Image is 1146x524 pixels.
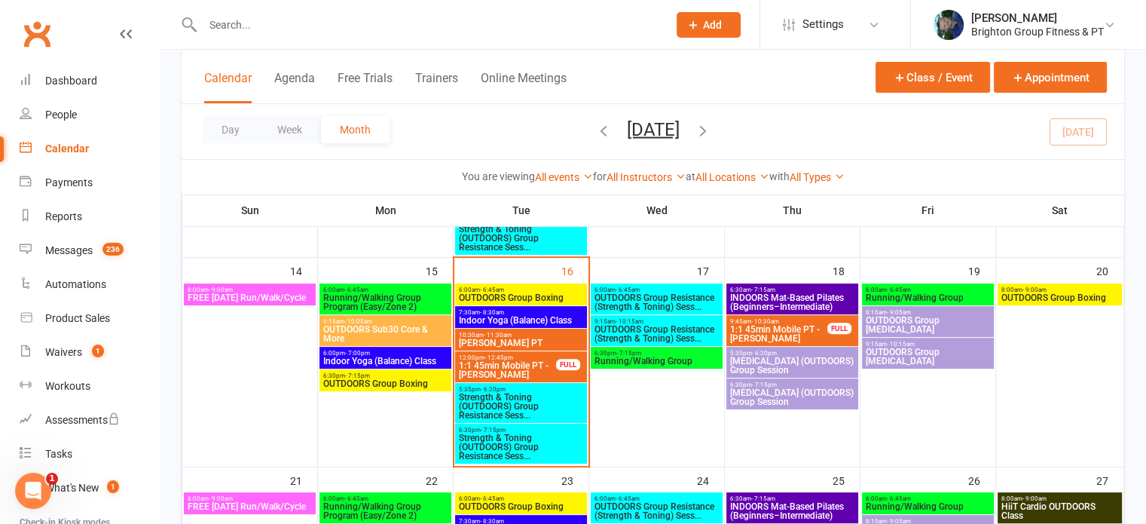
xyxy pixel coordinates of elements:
input: Search... [198,14,657,35]
div: 19 [968,258,995,283]
button: Month [321,116,390,143]
span: - 10:15am [616,318,643,325]
span: 9:45am [729,318,828,325]
span: Running/Walking Group Program (Easy/Zone 2) [322,293,448,311]
div: Messages [45,244,93,256]
span: 5:35pm [729,350,855,357]
span: 1 [46,473,58,485]
a: Calendar [20,132,159,166]
a: What's New1 [20,471,159,505]
span: - 6:45am [344,287,368,293]
th: Sat [996,195,1124,226]
span: 8:15am [865,309,991,316]
a: Clubworx [18,15,56,53]
button: Agenda [274,71,315,103]
span: INDOORS Mat-Based Pilates (Beginners–Intermediate) [729,502,855,520]
span: FREE [DATE] Run/Walk/Cycle [187,293,313,302]
span: OUTDOORS Group Resistance (Strength & Toning) Sess... [594,502,720,520]
button: Week [258,116,321,143]
span: - 10:05am [344,318,372,325]
div: 17 [697,258,724,283]
span: OUTDOORS Group Boxing [322,379,448,388]
span: 6:00am [458,287,584,293]
span: - 6:45am [480,287,504,293]
th: Thu [725,195,860,226]
span: 236 [102,243,124,256]
span: - 9:00am [1022,495,1047,502]
a: Tasks [20,437,159,471]
span: - 6:45am [616,287,640,293]
span: FREE [DATE] Run/Walk/Cycle [187,502,313,511]
span: 8:00am [187,287,313,293]
span: Indoor Yoga (Balance) Class [322,357,448,366]
a: Payments [20,166,159,200]
th: Fri [860,195,996,226]
div: Payments [45,176,93,188]
th: Tue [454,195,589,226]
button: [DATE] [627,118,680,139]
span: - 9:05am [887,309,911,316]
a: All events [535,171,593,183]
button: Trainers [415,71,458,103]
span: 8:00am [187,495,313,502]
span: Running/Walking Group [865,293,991,302]
a: Reports [20,200,159,234]
span: - 7:15pm [616,350,641,357]
div: [PERSON_NAME] [971,11,1104,25]
span: OUTDOORS Group Resistance (Strength & Toning) Sess... [594,293,720,311]
span: - 6:45am [887,287,911,293]
span: Strength & Toning (OUTDOORS) Group Resistance Sess... [458,225,584,252]
span: Indoor Yoga (Balance) Class [458,316,584,325]
span: Running/Walking Group [865,502,991,511]
span: OUTDOORS Group Boxing [458,502,584,511]
span: 6:00am [865,495,991,502]
a: Workouts [20,369,159,403]
button: Day [203,116,258,143]
div: Waivers [45,346,82,358]
div: Workouts [45,380,90,392]
a: All Instructors [607,171,686,183]
span: 1 [92,345,104,357]
span: 1 [107,480,119,493]
span: 6:00am [594,287,720,293]
span: 5:35pm [458,386,584,393]
strong: for [593,170,607,182]
div: 15 [426,258,453,283]
span: - 7:15pm [481,427,506,434]
div: 24 [697,467,724,492]
span: - 7:00pm [345,350,370,357]
span: - 6:45am [480,495,504,502]
strong: You are viewing [462,170,535,182]
span: Strength & Toning (OUTDOORS) Group Resistance Sess... [458,393,584,420]
div: Product Sales [45,312,110,324]
span: 6:30am [729,495,855,502]
span: HiiT Cardio OUTDOORS Class [1001,502,1120,520]
span: 6:00am [322,287,448,293]
a: Dashboard [20,64,159,98]
span: OUTDOORS Group Boxing [458,293,584,302]
div: Reports [45,210,82,222]
img: thumb_image1560898922.png [934,10,964,40]
span: 6:30pm [594,350,720,357]
span: - 9:00am [1022,287,1047,293]
div: What's New [45,482,99,494]
div: Automations [45,278,106,290]
div: 26 [968,467,995,492]
div: FULL [556,359,580,370]
span: 1:1 45min Mobile PT - [PERSON_NAME] [458,361,557,379]
span: 6:30pm [322,372,448,379]
div: 23 [561,467,588,492]
iframe: Intercom live chat [15,473,51,509]
a: Product Sales [20,302,159,336]
span: 6:00am [594,495,720,502]
span: 12:00pm [458,354,557,361]
span: 7:30am [458,309,584,316]
span: 6:00pm [322,350,448,357]
span: 6:00am [458,495,584,502]
span: 9:15am [594,318,720,325]
span: 6:30pm [729,382,855,388]
span: - 10:30am [751,318,779,325]
span: - 6:20pm [752,350,777,357]
a: All Types [790,171,845,183]
span: OUTDOORS Group Boxing [1001,293,1120,302]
